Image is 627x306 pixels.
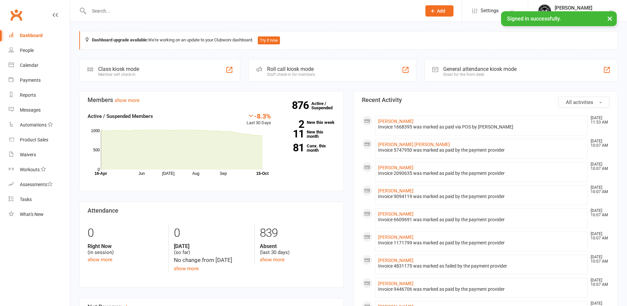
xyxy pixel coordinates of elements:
div: Staff check-in for members [267,72,315,77]
time: [DATE] 10:07 AM [587,278,609,287]
div: Product Sales [20,137,48,142]
time: [DATE] 10:07 AM [587,139,609,148]
a: Automations [9,118,70,132]
time: [DATE] 10:07 AM [587,209,609,217]
div: -8.3% [247,112,271,120]
div: People [20,48,34,53]
a: show more [260,257,285,263]
strong: [DATE] [174,243,250,249]
time: [DATE] 10:07 AM [587,185,609,194]
a: [PERSON_NAME] [378,165,413,170]
div: Dashboard [20,33,43,38]
div: Invoice 9094119 was marked as paid by the payment provider [378,194,585,199]
div: Invoice 4831175 was marked as failed by the payment provider [378,263,585,269]
strong: 81 [281,143,304,153]
button: All activities [558,97,609,108]
span: Add [437,8,445,14]
a: People [9,43,70,58]
a: Tasks [9,192,70,207]
h3: Attendance [88,207,335,214]
div: General attendance kiosk mode [443,66,517,72]
div: 0 [88,223,164,243]
a: show more [174,266,199,272]
strong: 876 [292,100,311,110]
div: Member self check-in [98,72,139,77]
button: Try it now [258,36,280,44]
div: Workouts [20,167,40,172]
a: Waivers [9,147,70,162]
div: No change from [DATE] [174,256,250,265]
time: [DATE] 10:07 AM [587,162,609,171]
div: Last 30 Days [247,112,271,127]
button: Add [425,5,453,17]
a: [PERSON_NAME] [PERSON_NAME] [378,142,450,147]
a: Messages [9,103,70,118]
strong: Right Now [88,243,164,249]
div: Black Iron Gym [555,11,592,17]
div: Great for the front desk [443,72,517,77]
div: Invoice 2090635 was marked as paid by the payment provider [378,171,585,176]
div: Invoice 1171799 was marked as paid by the payment provider [378,240,585,246]
strong: Absent [260,243,335,249]
time: [DATE] 11:53 AM [587,116,609,125]
a: Reports [9,88,70,103]
span: Signed in successfully. [507,16,561,22]
a: 2New this week [281,120,335,125]
a: Assessments [9,177,70,192]
a: What's New [9,207,70,222]
img: thumb_image1623296242.png [538,4,551,18]
h3: Recent Activity [362,97,610,103]
a: Workouts [9,162,70,177]
button: × [604,11,616,25]
a: Dashboard [9,28,70,43]
a: show more [88,257,112,263]
a: show more [115,97,139,103]
div: [PERSON_NAME] [555,5,592,11]
a: Calendar [9,58,70,73]
div: 839 [260,223,335,243]
div: Invoice 9446706 was marked as paid by the payment provider [378,286,585,292]
time: [DATE] 10:07 AM [587,255,609,264]
div: (last 30 days) [260,243,335,256]
div: 0 [174,223,250,243]
div: We're working on an update to your Clubworx dashboard. [79,31,618,50]
div: Invoice 1668395 was marked as paid via POS by [PERSON_NAME] [378,124,585,130]
div: Invoice 6609691 was marked as paid by the payment provider [378,217,585,223]
div: Payments [20,77,41,83]
a: 876Active / Suspended [311,96,340,115]
a: Product Sales [9,132,70,147]
div: Tasks [20,197,32,202]
a: Clubworx [8,7,24,23]
div: Assessments [20,182,53,187]
a: Payments [9,73,70,88]
strong: Active / Suspended Members [88,113,153,119]
a: [PERSON_NAME] [378,234,413,240]
div: Waivers [20,152,36,157]
a: [PERSON_NAME] [378,188,413,193]
div: Invoice 5747950 was marked as paid by the payment provider [378,147,585,153]
a: [PERSON_NAME] [378,258,413,263]
a: 11New this month [281,130,335,138]
div: Reports [20,92,36,98]
a: [PERSON_NAME] [378,281,413,286]
div: Roll call kiosk mode [267,66,315,72]
div: What's New [20,212,44,217]
div: (so far) [174,243,250,256]
span: Settings [481,3,499,18]
a: [PERSON_NAME] [378,119,413,124]
a: [PERSON_NAME] [378,211,413,217]
div: (in session) [88,243,164,256]
strong: 2 [281,119,304,129]
strong: Dashboard upgrade available: [92,37,148,42]
div: Class kiosk mode [98,66,139,72]
div: Calendar [20,63,38,68]
h3: Members [88,97,335,103]
div: Automations [20,122,47,127]
a: 81Canx. this month [281,144,335,152]
div: Messages [20,107,41,113]
strong: 11 [281,129,304,139]
input: Search... [87,6,417,16]
span: All activities [566,99,593,105]
time: [DATE] 10:07 AM [587,232,609,240]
